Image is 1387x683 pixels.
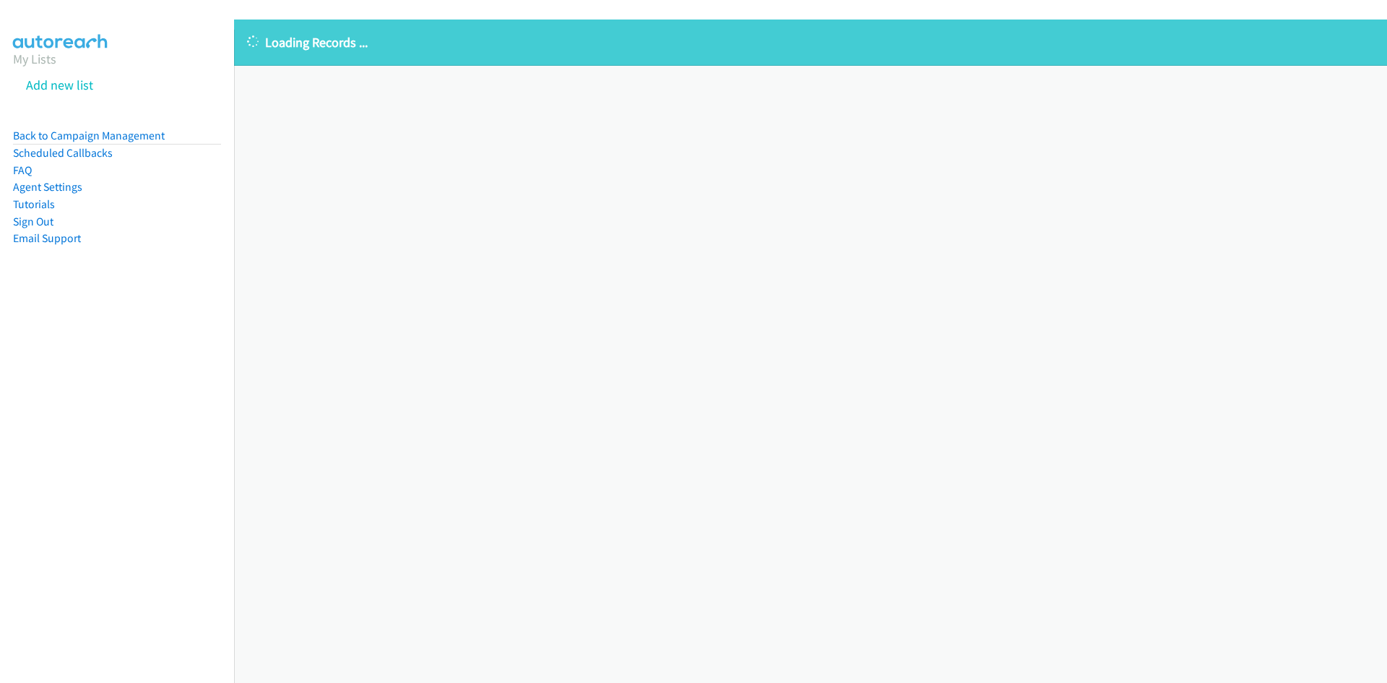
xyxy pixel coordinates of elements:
a: Scheduled Callbacks [13,146,113,160]
a: Email Support [13,231,81,245]
a: My Lists [13,51,56,67]
a: Tutorials [13,197,55,211]
p: Loading Records ... [247,33,1374,52]
a: Add new list [26,77,93,93]
a: Agent Settings [13,180,82,194]
a: Sign Out [13,215,53,228]
a: FAQ [13,163,32,177]
a: Back to Campaign Management [13,129,165,142]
